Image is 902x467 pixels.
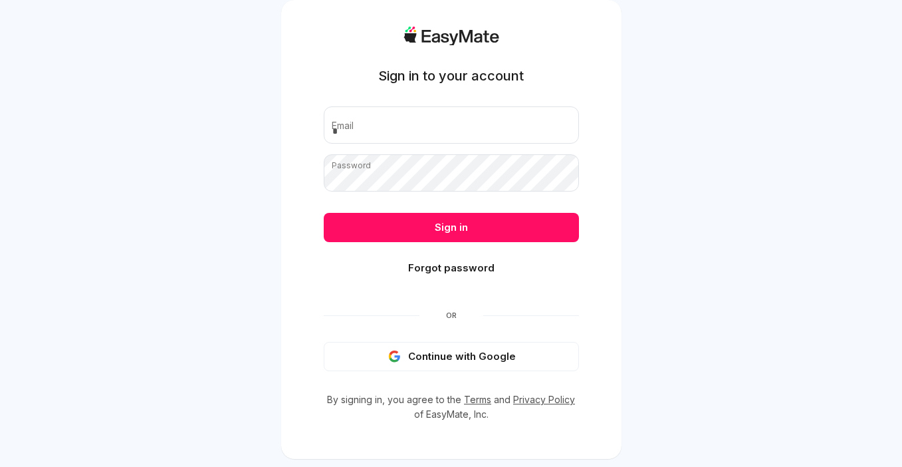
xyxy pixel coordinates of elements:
[513,394,575,405] a: Privacy Policy
[419,310,483,321] span: Or
[324,253,579,283] button: Forgot password
[324,213,579,242] button: Sign in
[378,67,524,85] h1: Sign in to your account
[324,342,579,371] button: Continue with Google
[324,392,579,422] p: By signing in, you agree to the and of EasyMate, Inc.
[464,394,491,405] a: Terms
